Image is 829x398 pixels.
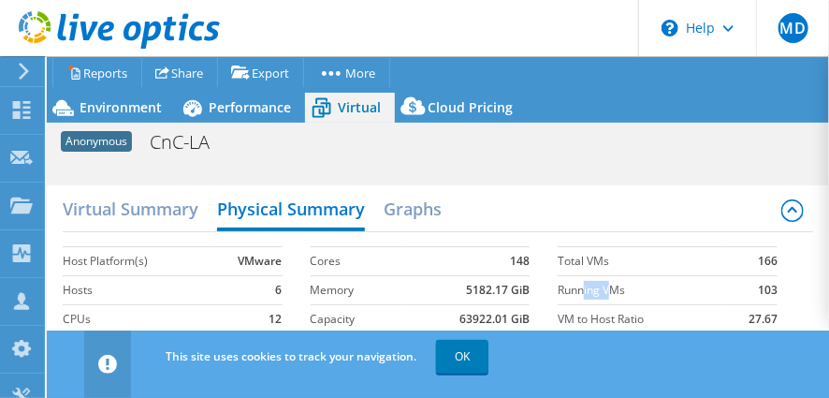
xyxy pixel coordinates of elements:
a: Share [141,58,218,87]
h2: Physical Summary [217,190,365,231]
label: Running VMs [558,281,726,300]
b: 63922.01 GiB [459,310,530,329]
label: Host Platform(s) [63,252,212,271]
label: Memory [311,281,406,300]
span: Cloud Pricing [428,98,513,116]
b: 5182.17 GiB [466,281,530,300]
label: Cores [311,252,406,271]
label: CPUs [63,310,212,329]
b: 27.67 [749,310,778,329]
a: Reports [52,58,142,87]
b: 6 [276,281,283,300]
svg: \n [662,20,678,37]
span: This site uses cookies to track your navigation. [166,348,416,364]
span: Performance [209,98,291,116]
b: 12 [269,310,283,329]
span: Virtual [338,98,381,116]
a: More [303,58,390,87]
a: OK [436,340,488,374]
b: 148 [510,252,530,271]
b: 103 [758,281,778,300]
a: Export [217,58,304,87]
span: Environment [80,98,162,116]
h2: Virtual Summary [63,190,198,228]
h2: Graphs [384,190,442,228]
span: Anonymous [61,131,132,152]
label: VM to Host Ratio [558,310,726,329]
b: VMware [239,252,283,271]
label: Hosts [63,281,212,300]
h1: CnC-LA [141,132,239,153]
label: Capacity [311,310,406,329]
label: Total VMs [558,252,726,271]
span: MD [778,13,808,43]
b: 166 [758,252,778,271]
